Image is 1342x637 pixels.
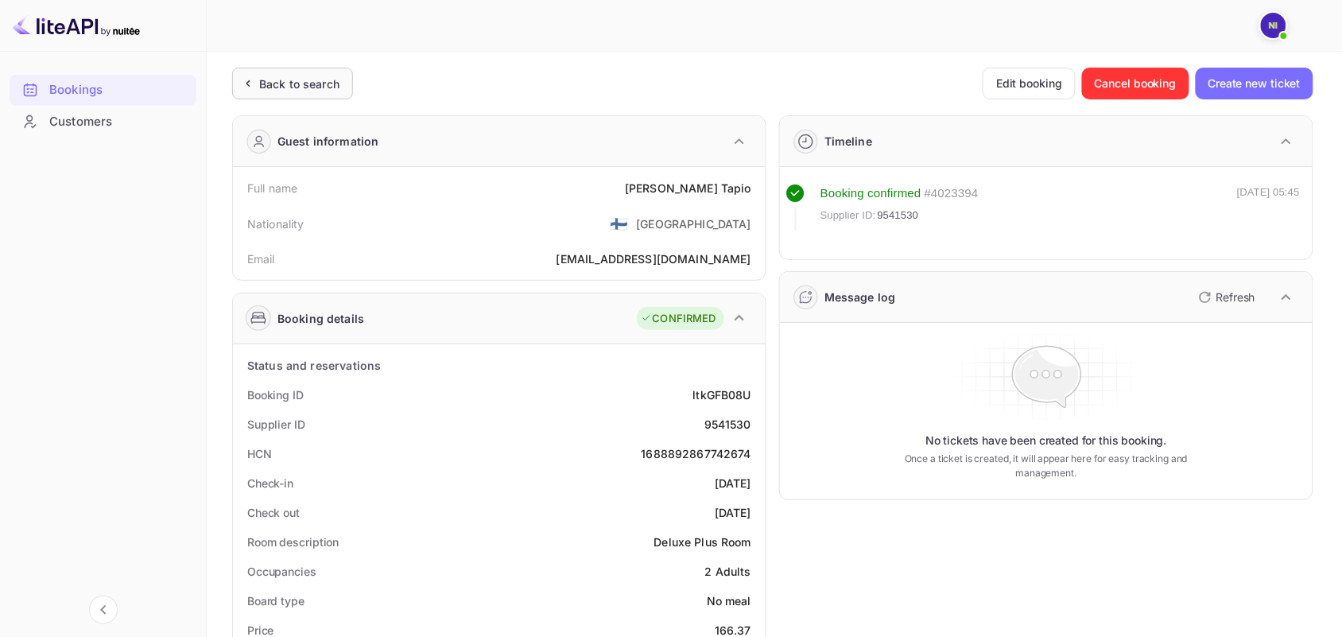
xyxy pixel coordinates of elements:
[10,107,196,138] div: Customers
[693,386,751,403] div: ltkGFB08U
[49,113,188,131] div: Customers
[259,76,339,92] div: Back to search
[10,75,196,106] div: Bookings
[247,534,339,550] div: Room description
[247,563,316,580] div: Occupancies
[642,445,751,462] div: 1688892867742674
[247,357,381,374] div: Status and reservations
[247,180,297,196] div: Full name
[824,289,896,305] div: Message log
[13,13,140,38] img: LiteAPI logo
[625,180,751,196] div: [PERSON_NAME] Tapio
[247,416,305,433] div: Supplier ID
[824,133,872,150] div: Timeline
[903,452,1189,480] p: Once a ticket is created, it will appear here for easy tracking and management.
[654,534,751,550] div: Deluxe Plus Room
[610,209,628,238] span: United States
[277,133,379,150] div: Guest information
[925,184,979,203] div: # 4023394
[715,475,751,491] div: [DATE]
[557,251,751,267] div: [EMAIL_ADDRESS][DOMAIN_NAME]
[247,504,300,521] div: Check out
[247,251,275,267] div: Email
[641,311,716,327] div: CONFIRMED
[636,216,751,232] div: [GEOGRAPHIC_DATA]
[715,504,751,521] div: [DATE]
[1216,289,1255,305] p: Refresh
[925,433,1167,449] p: No tickets have been created for this booking.
[820,208,876,223] span: Supplier ID:
[89,596,118,624] button: Collapse navigation
[1261,13,1286,38] img: N Ibadah
[820,184,921,203] div: Booking confirmed
[1082,68,1189,99] button: Cancel booking
[10,75,196,104] a: Bookings
[705,563,751,580] div: 2 Adults
[247,592,304,609] div: Board type
[1196,68,1313,99] button: Create new ticket
[247,216,304,232] div: Nationality
[247,475,293,491] div: Check-in
[10,107,196,136] a: Customers
[247,386,304,403] div: Booking ID
[707,592,751,609] div: No meal
[878,208,919,223] span: 9541530
[247,445,272,462] div: HCN
[277,310,364,327] div: Booking details
[1189,285,1262,310] button: Refresh
[983,68,1076,99] button: Edit booking
[49,81,188,99] div: Bookings
[704,416,751,433] div: 9541530
[1237,184,1300,231] div: [DATE] 05:45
